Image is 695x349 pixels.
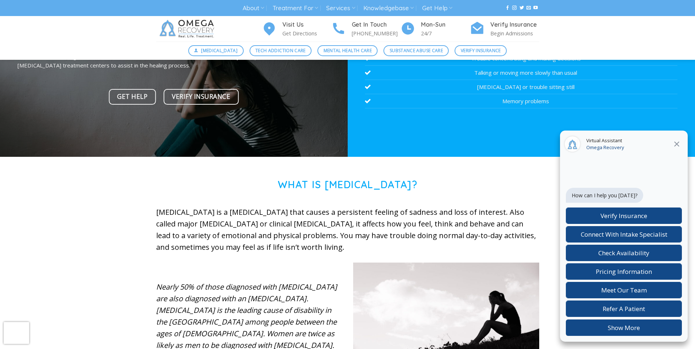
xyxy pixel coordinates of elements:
[390,47,443,54] span: Substance Abuse Care
[421,29,470,38] p: 24/7
[352,29,401,38] p: [PHONE_NUMBER]
[156,179,539,191] h1: What is [MEDICAL_DATA]?
[352,20,401,30] h4: Get In Touch
[365,94,677,108] li: Memory problems
[273,1,318,15] a: Treatment For
[282,29,331,38] p: Get Directions
[109,89,156,105] a: Get Help
[326,1,355,15] a: Services
[526,5,531,11] a: Send us an email
[363,1,414,15] a: Knowledgebase
[243,1,264,15] a: About
[250,45,312,56] a: Tech Addiction Care
[512,5,517,11] a: Follow on Instagram
[520,5,524,11] a: Follow on Twitter
[490,20,539,30] h4: Verify Insurance
[365,66,677,80] li: Talking or moving more slowly than usual
[117,92,147,102] span: Get Help
[490,29,539,38] p: Begin Admissions
[262,20,331,38] a: Visit Us Get Directions
[255,47,306,54] span: Tech Addiction Care
[505,5,510,11] a: Follow on Facebook
[201,47,238,54] span: [MEDICAL_DATA]
[331,20,401,38] a: Get In Touch [PHONE_NUMBER]
[282,20,331,30] h4: Visit Us
[317,45,378,56] a: Mental Health Care
[533,5,538,11] a: Follow on YouTube
[163,89,239,105] a: Verify Insurance
[365,80,677,94] li: [MEDICAL_DATA] or trouble sitting still
[383,45,449,56] a: Substance Abuse Care
[188,45,244,56] a: [MEDICAL_DATA]
[455,45,507,56] a: Verify Insurance
[156,206,539,253] p: [MEDICAL_DATA] is a [MEDICAL_DATA] that causes a persistent feeling of sadness and loss of intere...
[470,20,539,38] a: Verify Insurance Begin Admissions
[324,47,372,54] span: Mental Health Care
[172,92,230,102] span: Verify Insurance
[461,47,501,54] span: Verify Insurance
[156,16,220,42] img: Omega Recovery
[422,1,452,15] a: Get Help
[421,20,470,30] h4: Mon-Sun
